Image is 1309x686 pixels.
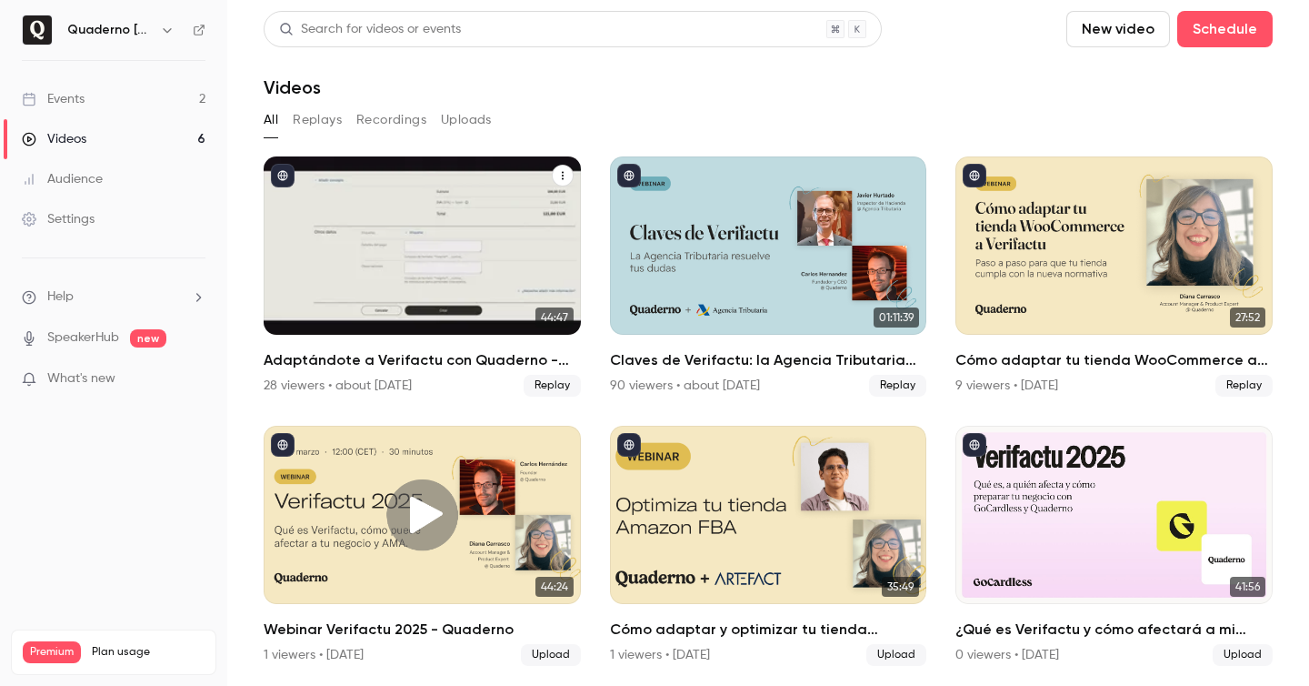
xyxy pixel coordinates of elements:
button: Schedule [1177,11,1273,47]
span: 44:24 [535,577,574,597]
button: published [963,164,986,187]
div: let me check if we had any errors [15,158,257,198]
div: wow that sounds bizarre [29,128,185,146]
div: Settings [22,210,95,228]
button: Upload attachment [86,596,101,610]
div: Close [319,7,352,40]
div: OK, what happened? Did we configure something wrng? [80,391,335,427]
button: New video [1066,11,1170,47]
span: Replay [1215,375,1273,397]
span: Plan usage [92,645,205,660]
section: Videos [264,11,1273,675]
div: Search for videos or events [279,20,461,39]
li: Cómo adaptar tu tienda WooCommerce a Verifactu [955,156,1273,397]
div: Events [22,90,85,108]
button: Gif picker [57,596,72,610]
li: Claves de Verifactu: la Agencia Tributaria resuelve tus dudas [610,156,927,397]
div: 0 viewers • [DATE] [955,646,1059,664]
h2: Webinar Verifactu 2025 - Quaderno [264,619,581,641]
button: published [963,433,986,457]
div: 1 viewers • [DATE] [264,646,364,664]
div: should not happen again though! [15,327,256,367]
div: hm something weird happened during going live [29,277,284,313]
iframe: Noticeable Trigger [184,371,205,388]
span: Help [47,288,74,307]
div: Luuk says… [15,512,349,585]
a: 44:24Webinar Verifactu 2025 - Quaderno1 viewers • [DATE]Upload [264,426,581,666]
a: SpeakerHub [47,328,119,348]
div: nothing wrong on your endLuuk • 1h ago [15,512,216,552]
div: Luuk says… [15,158,349,213]
span: Replay [524,375,581,397]
span: Upload [866,644,926,666]
div: Thanks! [269,213,349,253]
a: 27:52Cómo adaptar tu tienda WooCommerce a Verifactu9 viewers • [DATE]Replay [955,156,1273,397]
div: nope, our video provider that we work with ran into a small issue [29,463,284,499]
h1: Luuk [88,9,123,23]
li: Adaptándote a Verifactu con Quaderno - Office Hours [264,156,581,397]
span: 35:49 [882,577,919,597]
li: Webinar Verifactu 2025 - Quaderno [264,426,581,666]
div: user says… [15,213,349,267]
span: Upload [1213,644,1273,666]
textarea: Message… [15,558,348,589]
div: Luuk says… [15,267,349,326]
a: 35:49Cómo adaptar y optimizar tu tienda Amazon FBA a TicketBAI y Verifactu1 viewers • [DATE]Upload [610,426,927,666]
img: Profile image for Luuk [52,10,81,39]
button: Send a message… [312,589,341,618]
span: Premium [23,641,81,663]
div: OK, what happened? Did we configure something wrng? [65,380,349,438]
h1: Videos [264,76,321,98]
div: Luuk says… [15,452,349,511]
div: 1 viewers • [DATE] [610,646,710,664]
button: Uploads [441,106,492,135]
li: Cómo adaptar y optimizar tu tienda Amazon FBA a TicketBAI y Verifactu [610,426,927,666]
div: should not happen again though! [29,338,242,356]
div: user says… [15,380,349,452]
button: published [617,433,641,457]
button: published [271,433,295,457]
div: Audience [22,170,103,188]
h2: Cómo adaptar tu tienda WooCommerce a Verifactu [955,349,1273,371]
li: ¿Qué es Verifactu y cómo afectará a mi negocio? - Quaderno x GoCardless [955,426,1273,666]
li: help-dropdown-opener [22,288,205,307]
div: 90 viewers • about [DATE] [610,377,760,395]
div: hm something weird happened during going live [15,267,298,324]
button: Replays [293,106,342,135]
h6: Quaderno [GEOGRAPHIC_DATA] [67,21,153,39]
span: new [130,329,166,348]
span: 27:52 [1230,308,1265,328]
button: All [264,106,278,135]
h2: Cómo adaptar y optimizar tu tienda Amazon FBA a TicketBAI y Verifactu [610,619,927,641]
p: Active 1h ago [88,23,169,41]
h2: ¿Qué es Verifactu y cómo afectará a mi negocio? - Quaderno x GoCardless [955,619,1273,641]
div: wow that sounds bizarre [15,117,199,157]
button: published [617,164,641,187]
a: 01:11:39Claves de Verifactu: la Agencia Tributaria resuelve tus [PERSON_NAME]90 viewers • about [... [610,156,927,397]
span: 41:56 [1230,577,1265,597]
button: Emoji picker [28,596,43,610]
button: Home [285,7,319,42]
img: Quaderno España [23,15,52,45]
h2: Claves de Verifactu: la Agencia Tributaria resuelve tus [PERSON_NAME] [610,349,927,371]
span: Replay [869,375,926,397]
div: Videos [22,130,86,148]
span: What's new [47,369,115,388]
span: 01:11:39 [874,308,919,328]
a: 41:56¿Qué es Verifactu y cómo afectará a mi negocio? - Quaderno x GoCardless0 viewers • [DATE]... [955,426,1273,666]
button: published [271,164,295,187]
a: 44:47Adaptándote a Verifactu con Quaderno - Office Hours28 viewers • about [DATE]Replay [264,156,581,397]
div: Luuk says… [15,117,349,159]
div: nothing wrong on your end [29,523,202,541]
div: let me check if we had any errors [29,169,243,187]
div: 28 viewers • about [DATE] [264,377,412,395]
span: 44:47 [535,308,574,328]
div: Luuk • 1h ago [29,555,107,566]
div: nope, our video provider that we work with ran into a small issue [15,452,298,509]
ul: Videos [264,156,1273,666]
div: Luuk says… [15,327,349,381]
div: Thanks! [284,224,335,242]
button: Recordings [356,106,426,135]
div: 9 viewers • [DATE] [955,377,1058,395]
button: go back [12,7,46,42]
